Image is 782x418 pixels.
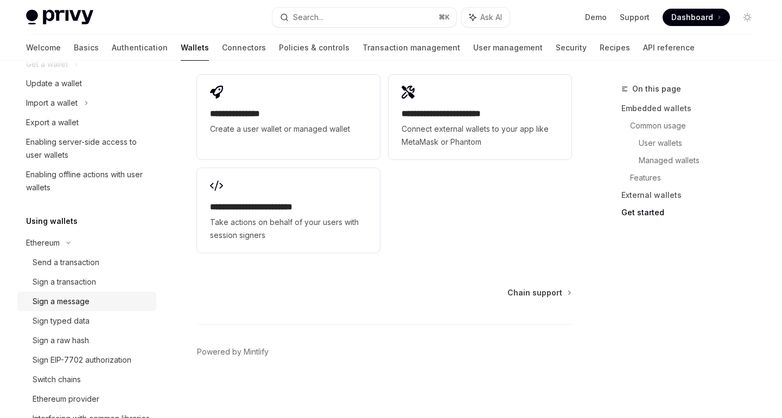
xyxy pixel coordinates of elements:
[210,216,367,242] span: Take actions on behalf of your users with session signers
[600,35,630,61] a: Recipes
[643,35,695,61] a: API reference
[17,370,156,389] a: Switch chains
[507,287,562,298] span: Chain support
[556,35,587,61] a: Security
[621,100,765,117] a: Embedded wallets
[112,35,168,61] a: Authentication
[620,12,650,23] a: Support
[17,74,156,93] a: Update a wallet
[26,77,82,90] div: Update a wallet
[17,350,156,370] a: Sign EIP-7702 authorization
[33,373,81,386] div: Switch chains
[26,215,78,228] h5: Using wallets
[33,353,131,366] div: Sign EIP-7702 authorization
[630,169,765,187] a: Features
[222,35,266,61] a: Connectors
[26,35,61,61] a: Welcome
[26,10,93,25] img: light logo
[279,35,349,61] a: Policies & controls
[462,8,510,27] button: Ask AI
[26,116,79,129] div: Export a wallet
[363,35,460,61] a: Transaction management
[632,82,681,95] span: On this page
[33,275,96,288] div: Sign a transaction
[33,334,89,347] div: Sign a raw hash
[33,393,99,406] div: Ethereum provider
[663,9,730,26] a: Dashboard
[33,256,99,269] div: Send a transaction
[639,134,765,152] a: User wallets
[507,287,570,298] a: Chain support
[210,123,367,136] span: Create a user wallet or managed wallet
[293,11,323,24] div: Search...
[26,236,60,249] div: Ethereum
[630,117,765,134] a: Common usage
[621,187,765,204] a: External wallets
[17,165,156,197] a: Enabling offline actions with user wallets
[739,9,756,26] button: Toggle dark mode
[438,13,450,22] span: ⌘ K
[17,311,156,331] a: Sign typed data
[473,35,543,61] a: User management
[17,132,156,165] a: Enabling server-side access to user wallets
[26,97,78,110] div: Import a wallet
[480,12,502,23] span: Ask AI
[671,12,713,23] span: Dashboard
[272,8,457,27] button: Search...⌘K
[197,346,269,357] a: Powered by Mintlify
[402,123,558,149] span: Connect external wallets to your app like MetaMask or Phantom
[17,331,156,350] a: Sign a raw hash
[181,35,209,61] a: Wallets
[33,295,90,308] div: Sign a message
[33,314,90,327] div: Sign typed data
[621,204,765,221] a: Get started
[17,272,156,292] a: Sign a transaction
[17,389,156,409] a: Ethereum provider
[639,152,765,169] a: Managed wallets
[17,113,156,132] a: Export a wallet
[17,292,156,311] a: Sign a message
[74,35,99,61] a: Basics
[17,253,156,272] a: Send a transaction
[585,12,607,23] a: Demo
[26,168,150,194] div: Enabling offline actions with user wallets
[26,136,150,162] div: Enabling server-side access to user wallets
